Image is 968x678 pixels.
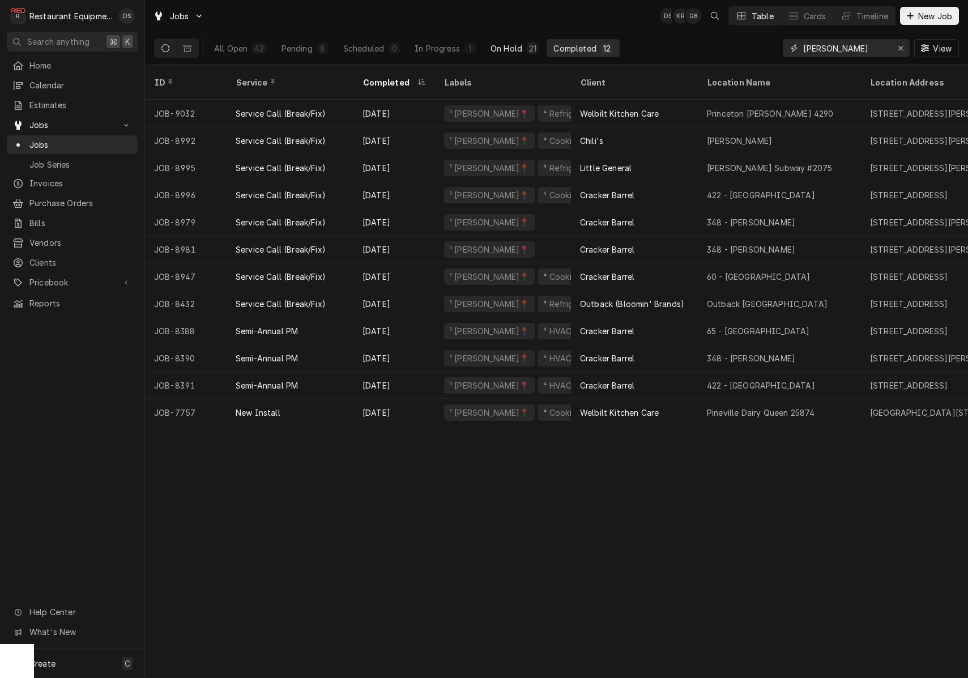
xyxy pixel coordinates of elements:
div: [STREET_ADDRESS] [870,189,948,201]
div: 21 [529,42,536,54]
div: [DATE] [353,236,435,263]
span: Vendors [29,237,132,249]
div: 8 [319,42,326,54]
span: Estimates [29,99,132,111]
span: Jobs [29,119,115,131]
div: [DATE] [353,154,435,181]
div: Cracker Barrel [580,244,634,255]
div: Kelli Robinette's Avatar [673,8,689,24]
div: New Install [236,407,280,419]
div: [DATE] [353,372,435,399]
div: 12 [603,42,611,54]
div: ⁴ HVAC 🌡️ [542,352,585,364]
button: View [914,39,959,57]
div: ¹ [PERSON_NAME]📍 [449,189,531,201]
button: New Job [900,7,959,25]
a: Bills [7,214,138,232]
div: Welbilt Kitchen Care [580,407,659,419]
span: ⌘ [109,36,117,48]
div: 65 - [GEOGRAPHIC_DATA] [707,325,810,337]
span: Jobs [170,10,189,22]
div: Service Call (Break/Fix) [236,244,326,255]
div: Chili's [580,135,603,147]
div: [PERSON_NAME] Subway #2075 [707,162,832,174]
div: ¹ [PERSON_NAME]📍 [449,216,531,228]
div: ¹ [PERSON_NAME]📍 [449,135,531,147]
div: Semi-Annual PM [236,379,298,391]
a: Reports [7,294,138,313]
span: K [125,36,130,48]
div: Outback [GEOGRAPHIC_DATA] [707,298,828,310]
div: Derek Stewart's Avatar [660,8,676,24]
div: DS [660,8,676,24]
span: Job Series [29,159,132,170]
div: [STREET_ADDRESS] [870,379,948,391]
div: ⁴ Cooking 🔥 [542,271,595,283]
div: [STREET_ADDRESS] [870,325,948,337]
button: Search anything⌘K [7,32,138,52]
div: JOB-8979 [145,208,227,236]
div: 60 - [GEOGRAPHIC_DATA] [707,271,811,283]
div: Service [236,76,342,88]
div: Outback (Bloomin' Brands) [580,298,684,310]
div: In Progress [415,42,460,54]
div: Pineville Dairy Queen 25874 [707,407,815,419]
div: Gary Beaver's Avatar [685,8,701,24]
a: Go to Jobs [148,7,208,25]
div: [DATE] [353,290,435,317]
div: All Open [214,42,248,54]
button: Open search [706,7,724,25]
span: View [931,42,954,54]
div: Location Name [707,76,850,88]
div: Pending [282,42,313,54]
div: Cracker Barrel [580,189,634,201]
div: R [10,8,26,24]
span: Bills [29,217,132,229]
div: [DATE] [353,263,435,290]
input: Keyword search [803,39,888,57]
div: [STREET_ADDRESS] [870,271,948,283]
a: Invoices [7,174,138,193]
div: ¹ [PERSON_NAME]📍 [449,271,531,283]
div: JOB-8388 [145,317,227,344]
div: ⁴ HVAC 🌡️ [542,325,585,337]
button: Erase input [892,39,910,57]
div: [PERSON_NAME] [707,135,772,147]
div: ⁴ Refrigeration ❄️ [542,298,614,310]
div: JOB-8390 [145,344,227,372]
div: KR [673,8,689,24]
div: 42 [254,42,264,54]
div: Derek Stewart's Avatar [119,8,135,24]
div: Little General [580,162,632,174]
div: Service Call (Break/Fix) [236,216,326,228]
div: Service Call (Break/Fix) [236,189,326,201]
a: Job Series [7,155,138,174]
div: 348 - [PERSON_NAME] [707,216,795,228]
div: ¹ [PERSON_NAME]📍 [449,162,531,174]
span: Invoices [29,177,132,189]
span: Home [29,59,132,71]
a: Go to Pricebook [7,273,138,292]
span: Create [29,659,56,668]
div: DS [119,8,135,24]
div: 0 [391,42,398,54]
div: 1 [467,42,474,54]
div: Cracker Barrel [580,352,634,364]
div: JOB-8996 [145,181,227,208]
div: Service Call (Break/Fix) [236,162,326,174]
div: Cracker Barrel [580,271,634,283]
span: Purchase Orders [29,197,132,209]
div: JOB-8992 [145,127,227,154]
div: ⁴ HVAC 🌡️ [542,379,585,391]
div: ⁴ Refrigeration ❄️ [542,108,614,120]
div: [DATE] [353,208,435,236]
div: Service Call (Break/Fix) [236,135,326,147]
a: Home [7,56,138,75]
div: JOB-9032 [145,100,227,127]
div: JOB-8432 [145,290,227,317]
div: JOB-8981 [145,236,227,263]
div: ¹ [PERSON_NAME]📍 [449,298,531,310]
div: Table [752,10,774,22]
div: JOB-8947 [145,263,227,290]
div: ¹ [PERSON_NAME]📍 [449,108,531,120]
